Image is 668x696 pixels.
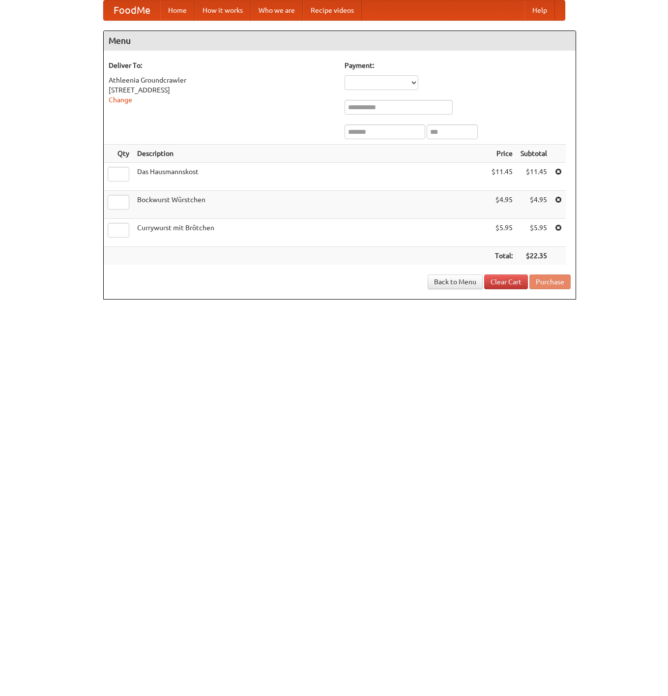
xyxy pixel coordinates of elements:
[303,0,362,20] a: Recipe videos
[488,145,517,163] th: Price
[195,0,251,20] a: How it works
[104,0,160,20] a: FoodMe
[104,145,133,163] th: Qty
[488,219,517,247] td: $5.95
[104,31,576,51] h4: Menu
[517,163,551,191] td: $11.45
[428,274,483,289] a: Back to Menu
[524,0,555,20] a: Help
[133,219,488,247] td: Currywurst mit Brötchen
[133,163,488,191] td: Das Hausmannskost
[345,61,571,70] h5: Payment:
[517,145,551,163] th: Subtotal
[109,96,132,104] a: Change
[133,191,488,219] td: Bockwurst Würstchen
[484,274,528,289] a: Clear Cart
[529,274,571,289] button: Purchase
[488,163,517,191] td: $11.45
[517,219,551,247] td: $5.95
[109,85,335,95] div: [STREET_ADDRESS]
[109,75,335,85] div: Athleenia Groundcrawler
[517,191,551,219] td: $4.95
[160,0,195,20] a: Home
[488,191,517,219] td: $4.95
[251,0,303,20] a: Who we are
[517,247,551,265] th: $22.35
[109,61,335,70] h5: Deliver To:
[133,145,488,163] th: Description
[488,247,517,265] th: Total:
